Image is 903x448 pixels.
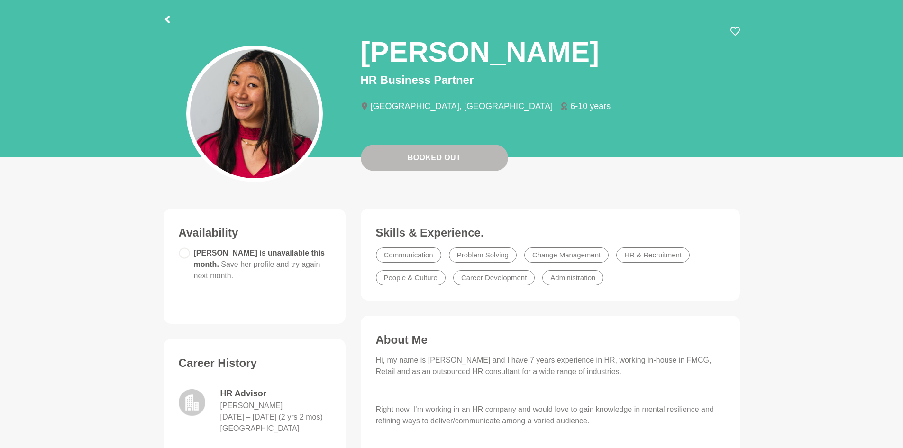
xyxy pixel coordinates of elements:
[194,249,325,280] span: [PERSON_NAME] is unavailable this month.
[179,389,205,416] img: logo
[194,260,320,280] span: Save her profile and try again next month.
[361,72,740,89] p: HR Business Partner
[376,404,725,427] p: Right now, I’m working in an HR company and would love to gain knowledge in mental resilience and...
[376,226,725,240] h3: Skills & Experience.
[220,387,330,400] dd: HR Advisor
[376,355,725,377] p: Hi, my name is [PERSON_NAME] and I have 7 years experience in HR, working in-house in FMCG, Retai...
[220,411,323,423] dd: April 2023 – June 2025 (2 yrs 2 mos)
[361,34,599,70] h1: [PERSON_NAME]
[220,423,300,434] dd: [GEOGRAPHIC_DATA]
[179,226,330,240] h3: Availability
[179,356,330,370] h3: Career History
[220,413,323,421] time: [DATE] – [DATE] (2 yrs 2 mos)
[560,102,618,110] li: 6-10 years
[220,400,283,411] dd: [PERSON_NAME]
[361,102,561,110] li: [GEOGRAPHIC_DATA], [GEOGRAPHIC_DATA]
[376,333,725,347] h3: About Me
